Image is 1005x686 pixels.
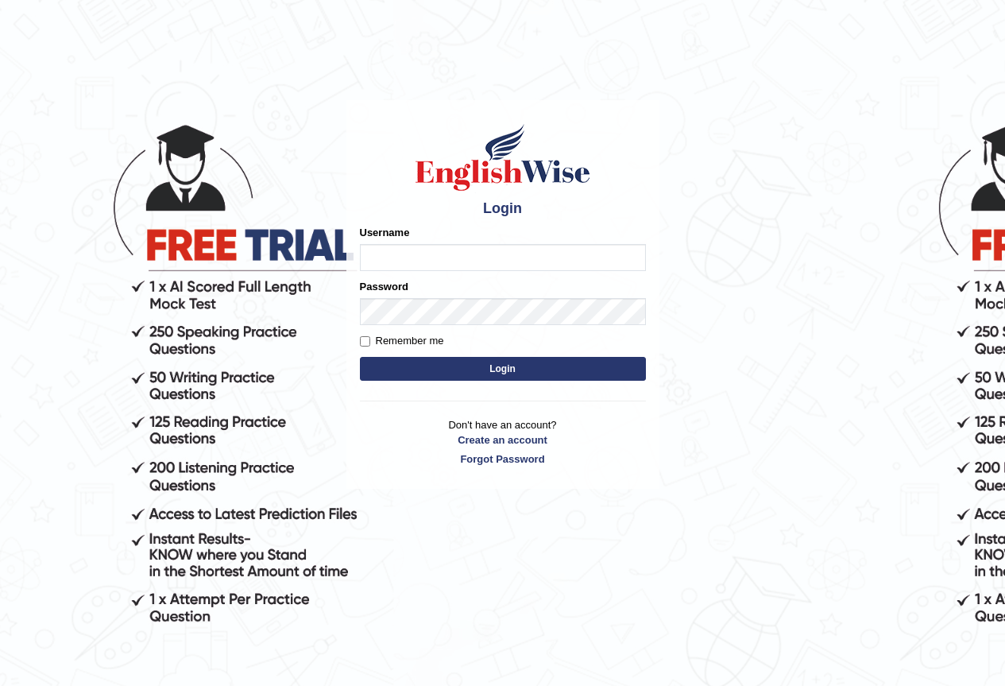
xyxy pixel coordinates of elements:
a: Forgot Password [360,452,646,467]
label: Remember me [360,333,444,349]
h4: Login [360,201,646,217]
label: Password [360,279,408,294]
img: Logo of English Wise sign in for intelligent practice with AI [412,122,593,193]
input: Remember me [360,336,370,347]
label: Username [360,225,410,240]
button: Login [360,357,646,381]
a: Create an account [360,432,646,448]
p: Don't have an account? [360,417,646,467]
